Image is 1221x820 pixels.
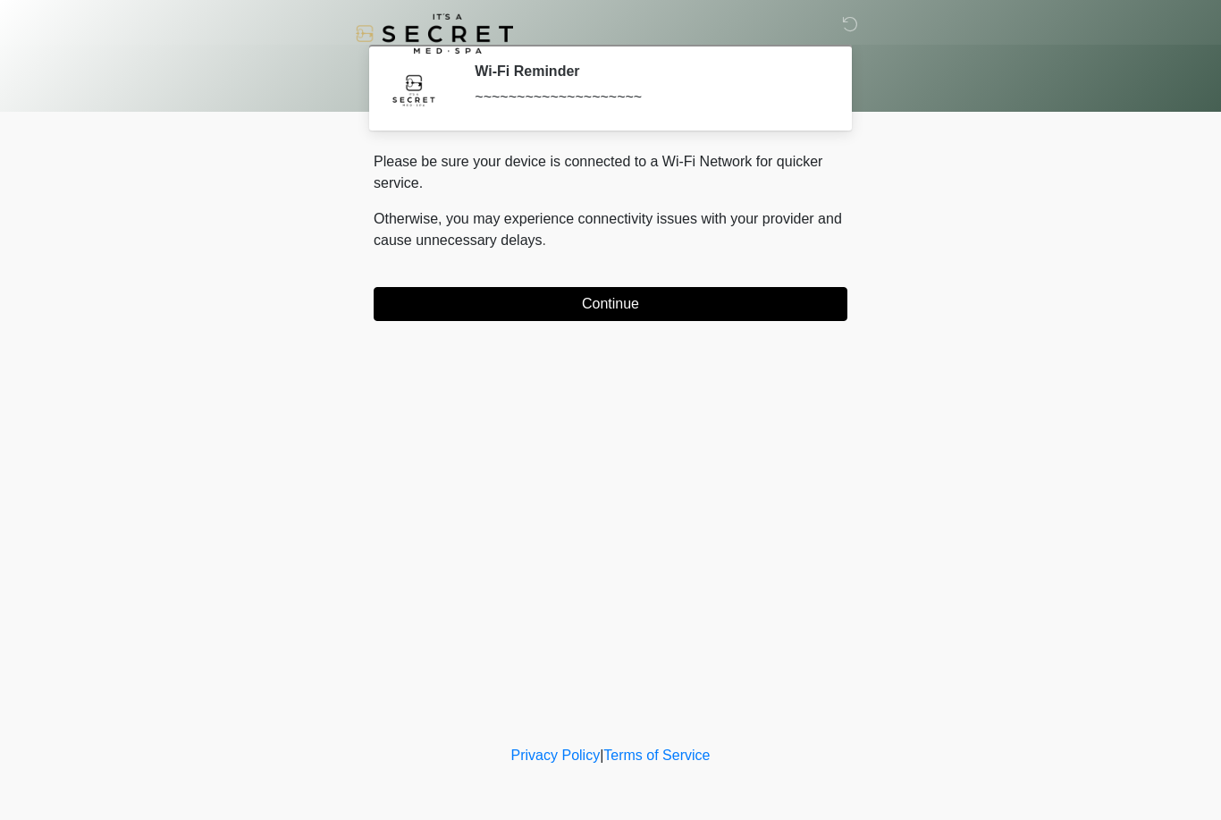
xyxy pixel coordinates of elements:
a: Terms of Service [603,748,710,763]
a: | [600,748,603,763]
p: Please be sure your device is connected to a Wi-Fi Network for quicker service. [374,151,847,194]
img: It's A Secret Med Spa Logo [356,13,513,54]
span: . [543,232,546,248]
h2: Wi-Fi Reminder [475,63,821,80]
a: Privacy Policy [511,748,601,763]
img: Agent Avatar [387,63,441,116]
button: Continue [374,287,847,321]
div: ~~~~~~~~~~~~~~~~~~~~ [475,87,821,108]
p: Otherwise, you may experience connectivity issues with your provider and cause unnecessary delays [374,208,847,251]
